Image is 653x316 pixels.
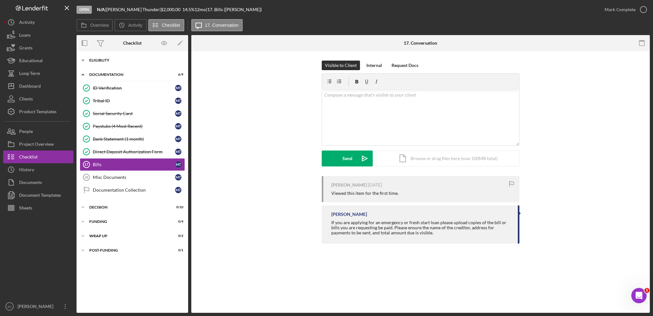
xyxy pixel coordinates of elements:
div: Misc Documents [93,175,175,180]
div: Decision [89,205,167,209]
button: Documents [3,176,73,189]
div: 0 / 10 [172,205,183,209]
div: M T [175,161,181,168]
div: Product Templates [19,105,56,120]
div: Open [77,6,92,14]
button: Dashboard [3,80,73,92]
div: Project Overview [19,138,54,152]
div: Direct Deposit Authorization Form [93,149,175,154]
button: Visible to Client [322,61,360,70]
div: People [19,125,33,139]
button: Project Overview [3,138,73,151]
button: Document Templates [3,189,73,202]
button: 17. Conversation [191,19,243,31]
button: Request Docs [388,61,422,70]
div: M T [175,149,181,155]
a: ID VerificationMT [80,82,185,94]
button: History [3,163,73,176]
div: Documentation [89,73,167,77]
div: | 17. Bills ([PERSON_NAME]) [206,7,262,12]
b: N/A [97,7,105,12]
div: 12 mo [194,7,206,12]
div: Internal [366,61,382,70]
div: Document Templates [19,189,61,203]
div: Viewed this item for the first time. [331,191,399,196]
button: Educational [3,54,73,67]
button: Activity [3,16,73,29]
a: Tribal IDMT [80,94,185,107]
button: Clients [3,92,73,105]
div: M T [175,136,181,142]
a: 18Misc DocumentsMT [80,171,185,184]
div: Sheets [19,202,32,216]
a: Bank Statement (1 month)MT [80,133,185,145]
button: People [3,125,73,138]
button: Product Templates [3,105,73,118]
div: M T [175,187,181,193]
div: Checklist [19,151,38,165]
div: Documentation Collection [93,187,175,193]
label: Checklist [162,23,180,28]
a: Social Security CardMT [80,107,185,120]
button: Sheets [3,202,73,214]
div: Funding [89,220,167,224]
label: Activity [128,23,142,28]
button: Activity [114,19,146,31]
div: | [97,7,106,12]
div: ID Verification [93,85,175,91]
button: Overview [77,19,113,31]
button: Checklist [3,151,73,163]
div: Wrap up [89,234,167,238]
button: Long-Term [3,67,73,80]
div: M T [175,174,181,180]
iframe: Intercom live chat [631,288,647,303]
div: Mark Complete [605,3,635,16]
div: Tribal ID [93,98,175,103]
div: Paystubs (4 Most Recent) [93,124,175,129]
a: 17BillsMT [80,158,185,171]
div: M T [175,85,181,91]
button: Send [322,151,373,166]
div: Social Security Card [93,111,175,116]
div: Bills [93,162,175,167]
div: If you are applying for an emergency or fresh start loan please upload copies of the bill or bill... [331,220,511,235]
span: 1 [644,288,649,293]
div: Post-Funding [89,248,167,252]
div: [PERSON_NAME] [331,182,367,187]
div: 0 / 1 [172,248,183,252]
button: Mark Complete [598,3,650,16]
div: Clients [19,92,33,107]
a: Direct Deposit Authorization FormMT [80,145,185,158]
div: Checklist [123,40,142,46]
div: Educational [19,54,43,69]
div: M T [175,98,181,104]
div: 0 / 4 [172,220,183,224]
time: 2025-08-08 16:55 [368,182,382,187]
button: Grants [3,41,73,54]
div: 14.5 % [182,7,194,12]
div: M T [175,123,181,129]
div: Dashboard [19,80,41,94]
div: 17. Conversation [404,40,437,46]
div: [PERSON_NAME] Thunder | [106,7,161,12]
div: Grants [19,41,33,56]
div: Visible to Client [325,61,357,70]
div: [PERSON_NAME] [331,212,367,217]
tspan: 17 [84,163,88,166]
div: 0 / 2 [172,234,183,238]
button: Checklist [148,19,184,31]
a: Documentation CollectionMT [80,184,185,196]
div: 6 / 9 [172,73,183,77]
div: Request Docs [392,61,418,70]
